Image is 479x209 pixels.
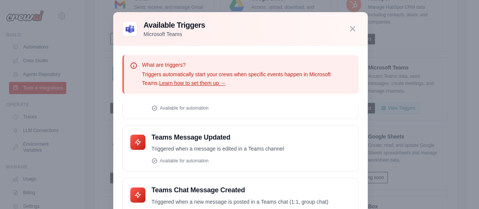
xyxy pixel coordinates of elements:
[144,20,205,30] h3: Available Triggers
[142,61,353,69] p: What are triggers?
[151,145,351,153] p: Triggered when a message is edited in a Teams channel
[122,21,137,36] img: Microsoft Teams
[151,158,351,164] div: Available for automation
[142,70,353,88] p: Triggers automatically start your crews when specific events happen in Microsoft Teams.
[151,198,351,206] p: Triggered when a new message is posted in a Teams chat (1:1, group chat)
[151,186,351,195] h4: Teams Chat Message Created
[144,30,205,38] p: Microsoft Teams
[159,80,226,86] a: Learn how to set them up →
[151,105,351,111] div: Available for automation
[151,133,351,142] h4: Teams Message Updated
